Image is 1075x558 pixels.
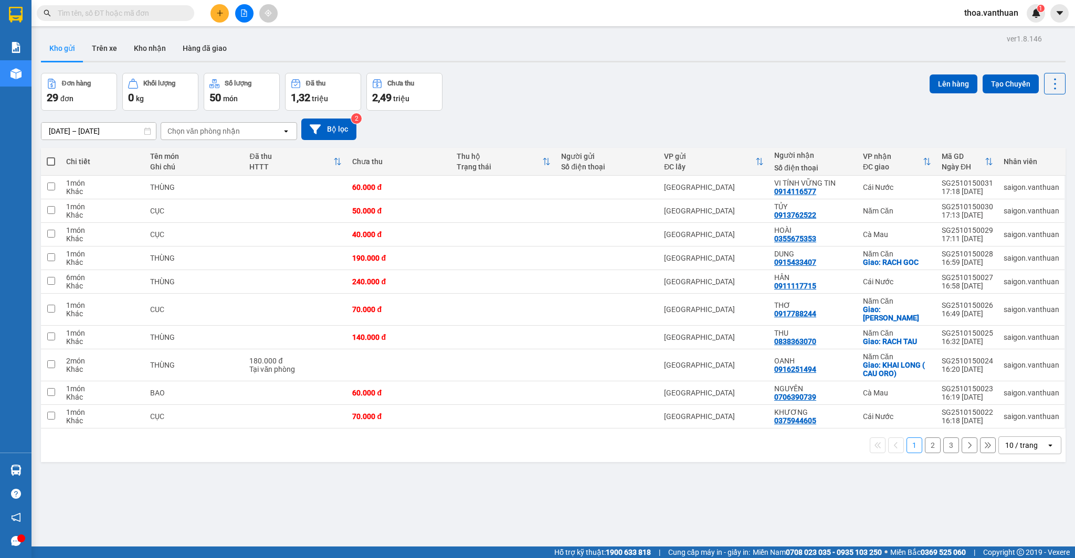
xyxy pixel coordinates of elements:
[66,357,140,365] div: 2 món
[664,163,755,171] div: ĐC lấy
[150,305,239,314] div: CUC
[659,546,660,558] span: |
[942,273,993,282] div: SG2510150027
[66,187,140,196] div: Khác
[352,412,446,421] div: 70.000 đ
[372,91,392,104] span: 2,49
[352,333,446,341] div: 140.000 đ
[942,179,993,187] div: SG2510150031
[1004,183,1059,191] div: saigon.vanthuan
[451,148,556,176] th: Toggle SortBy
[11,512,21,522] span: notification
[457,163,542,171] div: Trạng thái
[664,333,764,341] div: [GEOGRAPHIC_DATA]
[457,152,542,160] div: Thu hộ
[774,202,852,211] div: TỦY
[60,94,73,103] span: đơn
[942,365,993,373] div: 16:20 [DATE]
[66,250,140,258] div: 1 món
[863,230,931,239] div: Cà Mau
[786,548,882,556] strong: 0708 023 035 - 0935 103 250
[1050,4,1069,23] button: caret-down
[942,163,985,171] div: Ngày ĐH
[1037,5,1045,12] sup: 1
[366,73,442,111] button: Chưa thu2,49 triệu
[774,250,852,258] div: DUNG
[352,254,446,262] div: 190.000 đ
[1007,33,1042,45] div: ver 1.8.146
[930,74,977,93] button: Lên hàng
[66,211,140,219] div: Khác
[956,6,1027,19] span: thoa.vanthuan
[942,234,993,243] div: 17:11 [DATE]
[1004,230,1059,239] div: saigon.vanthuan
[863,337,931,346] div: Giao: RACH TAU
[1005,440,1038,450] div: 10 / trang
[774,179,852,187] div: VI TÍNH VỮNG TIN
[863,329,931,337] div: Năm Căn
[306,80,325,87] div: Đã thu
[774,309,816,318] div: 0917788244
[11,489,21,499] span: question-circle
[774,416,816,425] div: 0375944605
[753,546,882,558] span: Miền Nam
[1055,8,1065,18] span: caret-down
[664,412,764,421] div: [GEOGRAPHIC_DATA]
[863,277,931,286] div: Cái Nước
[942,408,993,416] div: SG2510150022
[907,437,922,453] button: 1
[128,91,134,104] span: 0
[66,301,140,309] div: 1 món
[1004,157,1059,166] div: Nhân viên
[249,152,333,160] div: Đã thu
[863,152,923,160] div: VP nhận
[942,357,993,365] div: SG2510150024
[352,305,446,314] div: 70.000 đ
[150,361,239,369] div: THÙNG
[66,157,140,166] div: Chi tiết
[863,183,931,191] div: Cái Nước
[1004,305,1059,314] div: saigon.vanthuan
[561,152,654,160] div: Người gửi
[974,546,975,558] span: |
[125,36,174,61] button: Kho nhận
[774,365,816,373] div: 0916251494
[66,258,140,266] div: Khác
[204,73,280,111] button: Số lượng50món
[10,68,22,79] img: warehouse-icon
[664,254,764,262] div: [GEOGRAPHIC_DATA]
[387,80,414,87] div: Chưa thu
[352,389,446,397] div: 60.000 đ
[150,152,239,160] div: Tên món
[1046,441,1055,449] svg: open
[47,91,58,104] span: 29
[9,7,23,23] img: logo-vxr
[150,207,239,215] div: CỤC
[863,305,931,322] div: Giao: ONG TRANG
[66,408,140,416] div: 1 món
[1039,5,1042,12] span: 1
[1004,412,1059,421] div: saigon.vanthuan
[301,119,356,140] button: Bộ lọc
[216,9,224,17] span: plus
[1004,333,1059,341] div: saigon.vanthuan
[942,329,993,337] div: SG2510150025
[11,536,21,546] span: message
[943,437,959,453] button: 3
[122,73,198,111] button: Khối lượng0kg
[664,361,764,369] div: [GEOGRAPHIC_DATA]
[352,277,446,286] div: 240.000 đ
[291,91,310,104] span: 1,32
[863,412,931,421] div: Cái Nước
[774,273,852,282] div: HÂN
[925,437,941,453] button: 2
[664,207,764,215] div: [GEOGRAPHIC_DATA]
[664,389,764,397] div: [GEOGRAPHIC_DATA]
[664,277,764,286] div: [GEOGRAPHIC_DATA]
[774,408,852,416] div: KHƯƠNG
[942,337,993,346] div: 16:32 [DATE]
[150,254,239,262] div: THÙNG
[1004,254,1059,262] div: saigon.vanthuan
[259,4,278,23] button: aim
[83,36,125,61] button: Trên xe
